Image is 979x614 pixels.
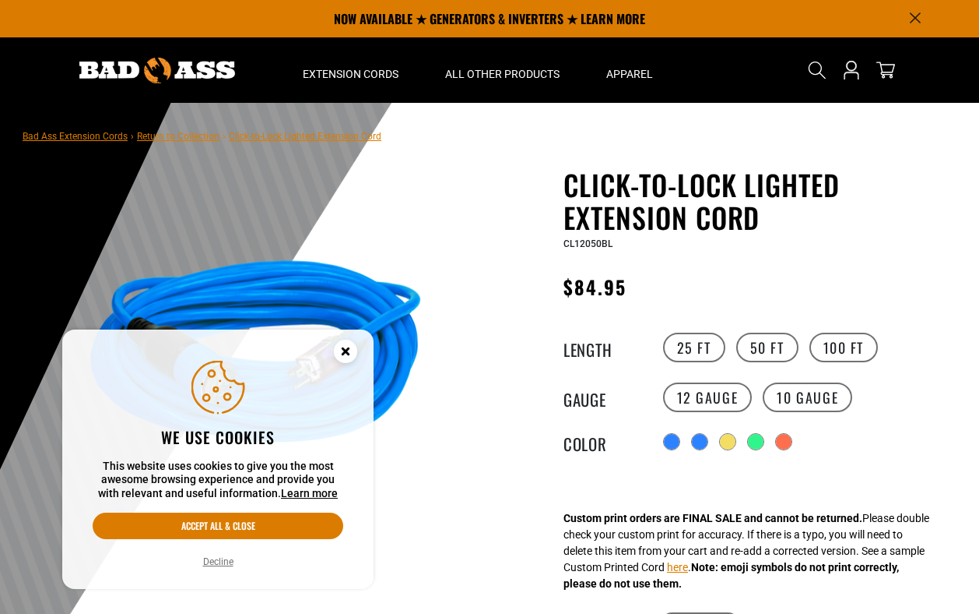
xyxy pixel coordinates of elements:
a: Return to Collection [137,131,219,142]
label: 10 Gauge [763,383,852,412]
span: All Other Products [445,67,560,81]
strong: Custom print orders are FINAL SALE and cannot be returned. [563,512,862,524]
label: 12 Gauge [663,383,753,412]
label: 100 FT [809,333,879,362]
summary: Apparel [583,37,676,103]
h1: Click-to-Lock Lighted Extension Cord [563,168,945,234]
span: › [223,131,226,142]
aside: Cookie Consent [62,330,374,590]
button: here [667,559,688,576]
button: Decline [198,554,238,570]
span: CL12050BL [563,238,612,249]
h2: We use cookies [93,427,343,447]
span: Click-to-Lock Lighted Extension Cord [229,131,381,142]
span: Extension Cords [303,67,398,81]
legend: Length [563,337,641,358]
img: Bad Ass Extension Cords [79,58,235,83]
button: Accept all & close [93,513,343,539]
summary: All Other Products [422,37,583,103]
div: Please double check your custom print for accuracy. If there is a typo, you will need to delete t... [563,510,929,592]
summary: Extension Cords [279,37,422,103]
span: Apparel [606,67,653,81]
label: 25 FT [663,333,725,362]
summary: Search [805,58,830,83]
strong: Note: emoji symbols do not print correctly, please do not use them. [563,561,899,590]
span: $84.95 [563,273,626,301]
p: This website uses cookies to give you the most awesome browsing experience and provide you with r... [93,460,343,501]
nav: breadcrumbs [23,126,381,145]
label: 50 FT [736,333,798,362]
a: Learn more [281,487,338,499]
a: Bad Ass Extension Cords [23,131,128,142]
legend: Color [563,432,641,452]
legend: Gauge [563,387,641,408]
span: › [131,131,134,142]
img: blue [68,171,444,547]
